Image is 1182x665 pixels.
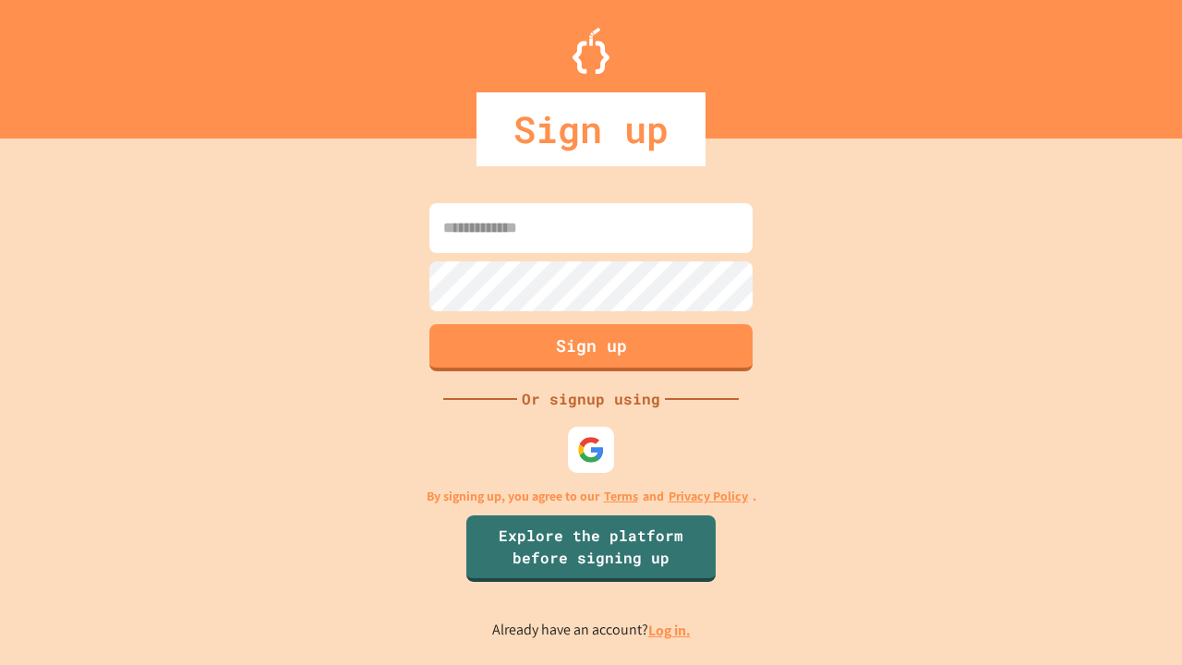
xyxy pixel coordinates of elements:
[492,619,691,642] p: Already have an account?
[466,515,716,582] a: Explore the platform before signing up
[429,324,753,371] button: Sign up
[604,487,638,506] a: Terms
[648,621,691,640] a: Log in.
[476,92,706,166] div: Sign up
[1104,591,1164,647] iframe: chat widget
[517,388,665,410] div: Or signup using
[427,487,756,506] p: By signing up, you agree to our and .
[577,436,605,464] img: google-icon.svg
[573,28,609,74] img: Logo.svg
[1029,511,1164,589] iframe: chat widget
[669,487,748,506] a: Privacy Policy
